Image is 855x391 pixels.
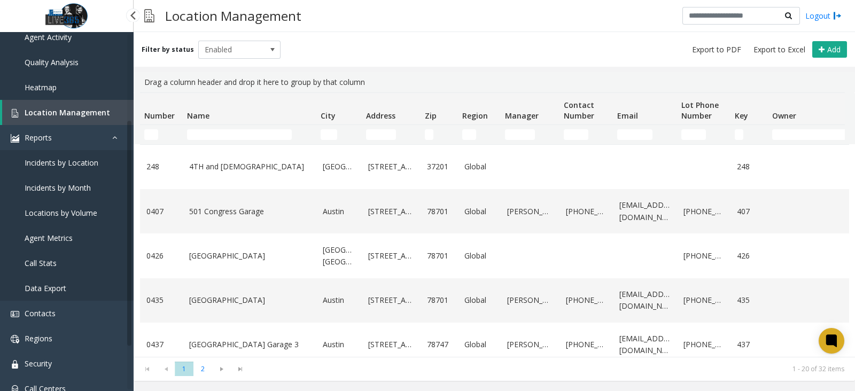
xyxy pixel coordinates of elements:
a: 248 [737,161,761,173]
div: Data table [134,92,855,357]
img: pageIcon [144,3,154,29]
input: Address Filter [366,129,396,140]
img: 'icon' [11,360,19,369]
span: Call Stats [25,258,57,268]
span: Zip [425,111,437,121]
td: Lot Phone Number Filter [677,125,730,144]
input: Name Filter [187,129,292,140]
td: Manager Filter [501,125,559,144]
td: Number Filter [140,125,183,144]
span: Location Management [25,107,110,118]
a: [GEOGRAPHIC_DATA] [323,161,355,173]
span: City [321,111,336,121]
input: Zip Filter [425,129,433,140]
a: [STREET_ADDRESS] [368,206,414,217]
img: logout [833,10,842,21]
a: 78701 [427,294,452,306]
a: Logout [805,10,842,21]
a: [PERSON_NAME] [507,206,553,217]
button: Export to Excel [749,42,810,57]
a: [GEOGRAPHIC_DATA] [189,250,310,262]
a: 435 [737,294,761,306]
span: Contacts [25,308,56,318]
a: [PERSON_NAME] [507,294,553,306]
a: [PHONE_NUMBER] [566,294,607,306]
td: Zip Filter [421,125,458,144]
a: 0437 [146,339,176,350]
a: 78747 [427,339,452,350]
input: Number Filter [144,129,158,140]
input: Key Filter [735,129,743,140]
td: City Filter [316,125,362,144]
a: 501 Congress Garage [189,206,310,217]
a: Global [464,294,494,306]
a: [STREET_ADDRESS] [368,250,414,262]
a: [STREET_ADDRESS] [368,294,414,306]
span: Name [187,111,209,121]
span: Reports [25,132,52,143]
button: Export to PDF [688,42,745,57]
span: Add [827,44,841,54]
label: Filter by status [142,45,194,54]
span: Quality Analysis [25,57,79,67]
span: Go to the last page [233,365,247,373]
span: Regions [25,333,52,343]
span: Page 1 [175,362,193,376]
span: Agent Activity [25,32,72,42]
a: [STREET_ADDRESS] [368,339,414,350]
a: 0407 [146,206,176,217]
span: Security [25,358,52,369]
span: Manager [505,111,539,121]
span: Export to PDF [692,44,741,55]
td: Name Filter [183,125,316,144]
span: Page 2 [193,362,212,376]
a: 0435 [146,294,176,306]
input: Owner Filter [772,129,850,140]
td: Email Filter [613,125,677,144]
a: [EMAIL_ADDRESS][DOMAIN_NAME] [619,288,671,312]
a: [PHONE_NUMBER] [683,250,724,262]
span: Data Export [25,283,66,293]
a: 37201 [427,161,452,173]
span: Lot Phone Number [681,100,719,121]
a: Global [464,250,494,262]
span: Key [735,111,748,121]
a: [STREET_ADDRESS] [368,161,414,173]
a: 437 [737,339,761,350]
img: 'icon' [11,310,19,318]
a: [PHONE_NUMBER] [683,206,724,217]
span: Agent Metrics [25,233,73,243]
a: 426 [737,250,761,262]
a: [PERSON_NAME] [507,339,553,350]
div: Drag a column header and drop it here to group by that column [140,72,849,92]
a: 407 [737,206,761,217]
span: Go to the next page [212,362,231,377]
a: 248 [146,161,176,173]
a: [PHONE_NUMBER] [566,339,607,350]
a: Global [464,206,494,217]
td: Key Filter [730,125,768,144]
a: Austin [323,339,355,350]
input: Contact Number Filter [564,129,588,140]
img: 'icon' [11,109,19,118]
span: Address [366,111,395,121]
a: [GEOGRAPHIC_DATA] [189,294,310,306]
input: City Filter [321,129,337,140]
a: Global [464,161,494,173]
a: 0426 [146,250,176,262]
span: Go to the next page [214,365,229,373]
span: Go to the last page [231,362,250,377]
a: [EMAIL_ADDRESS][DOMAIN_NAME] [619,333,671,357]
td: Region Filter [458,125,501,144]
a: [GEOGRAPHIC_DATA],[GEOGRAPHIC_DATA] [323,244,355,268]
a: 78701 [427,250,452,262]
img: 'icon' [11,335,19,343]
a: [EMAIL_ADDRESS][DOMAIN_NAME] [619,199,671,223]
input: Lot Phone Number Filter [681,129,706,140]
input: Region Filter [462,129,476,140]
a: [PHONE_NUMBER] [683,294,724,306]
span: Incidents by Month [25,183,91,193]
span: Number [144,111,175,121]
a: [PHONE_NUMBER] [566,206,607,217]
img: 'icon' [11,134,19,143]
